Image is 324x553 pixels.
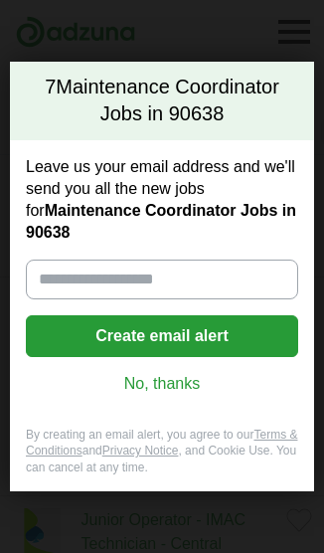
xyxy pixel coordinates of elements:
[45,74,56,101] span: 7
[102,444,179,458] a: Privacy Notice
[10,62,314,140] h2: Maintenance Coordinator Jobs in 90638
[42,373,282,395] a: No, thanks
[10,427,314,492] div: By creating an email alert, you agree to our and , and Cookie Use. You can cancel at any time.
[26,315,298,357] button: Create email alert
[26,202,296,241] strong: Maintenance Coordinator Jobs in 90638
[26,156,298,244] label: Leave us your email address and we'll send you all the new jobs for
